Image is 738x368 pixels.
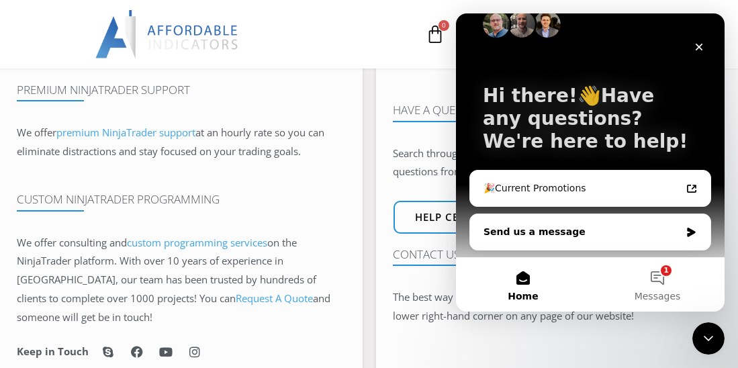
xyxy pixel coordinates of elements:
div: Send us a message [13,200,255,237]
p: The best way to can reach our is through the the help icon in the lower right-hand corner on any ... [393,288,722,326]
h4: Have A Question? [393,103,722,117]
a: Help center [394,201,508,234]
a: Request A Quote [236,291,313,305]
span: We offer [17,126,56,139]
span: Home [52,278,82,287]
div: Close [231,21,255,46]
h4: Premium NinjaTrader Support [17,83,346,97]
span: 0 [439,20,449,31]
span: at an hourly rate so you can eliminate distractions and stay focused on your trading goals. [17,126,324,158]
button: Messages [134,244,269,298]
a: premium NinjaTrader support [56,126,195,139]
div: 🎉Current Promotions [28,168,225,182]
a: custom programming services [127,236,267,249]
span: We offer consulting and [17,236,267,249]
iframe: Intercom live chat [692,322,725,355]
p: Search through our article database for answers to most common questions from customers and visit... [393,144,722,182]
span: Messages [179,278,225,287]
p: Hi there!👋Have any questions? We're here to help! [27,71,242,140]
a: 🎉Current Promotions [19,163,249,187]
div: Send us a message [28,212,224,226]
span: on the NinjaTrader platform. With over 10 years of experience in [GEOGRAPHIC_DATA], our team has ... [17,236,330,324]
h4: Custom NinjaTrader Programming [17,193,346,206]
img: LogoAI | Affordable Indicators – NinjaTrader [95,10,240,58]
h4: Contact Us [393,248,722,261]
a: 0 [406,15,465,54]
span: Help center [415,212,487,222]
h6: Keep in Touch [17,345,89,358]
iframe: Intercom live chat [456,13,725,312]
